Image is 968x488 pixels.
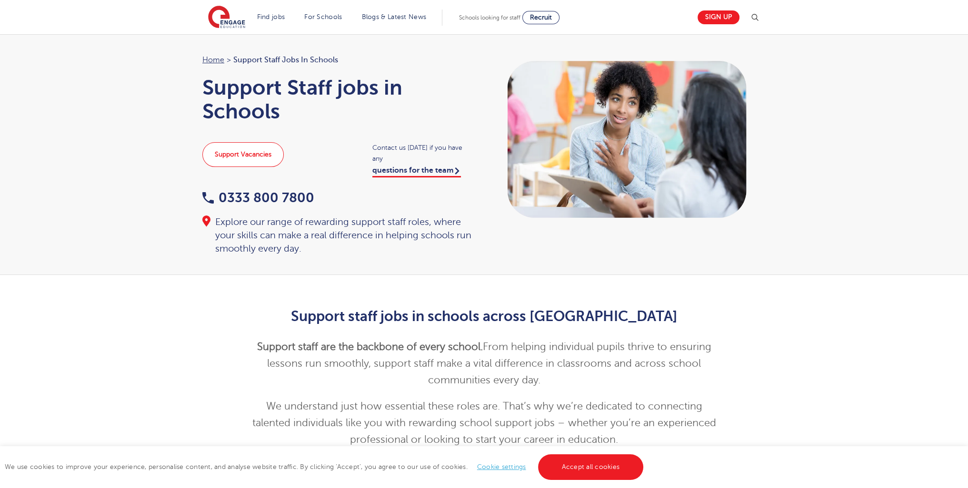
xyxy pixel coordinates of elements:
a: Recruit [522,11,559,24]
nav: breadcrumb [202,54,475,66]
a: Accept all cookies [538,454,644,480]
span: Recruit [530,14,552,21]
span: We use cookies to improve your experience, personalise content, and analyse website traffic. By c... [5,463,646,470]
div: Explore our range of rewarding support staff roles, where your skills can make a real difference ... [202,215,475,255]
span: Support Staff jobs in Schools [233,54,338,66]
a: Blogs & Latest News [362,13,427,20]
img: Engage Education [208,6,245,29]
a: 0333 800 7800 [202,190,314,205]
a: For Schools [304,13,342,20]
a: Support Vacancies [202,142,284,167]
span: > [227,56,231,64]
a: Home [202,56,224,64]
p: From helping individual pupils thrive to ensuring lessons run smoothly, support staff make a vita... [250,339,718,389]
p: We understand just how essential these roles are. That’s why we’re dedicated to connecting talent... [250,398,718,448]
a: questions for the team [372,166,461,177]
h1: Support Staff jobs in Schools [202,76,475,123]
span: Contact us [DATE] if you have any [372,142,475,164]
a: Sign up [698,10,739,24]
strong: Support staff are the backbone of every school. [257,341,482,352]
span: Schools looking for staff [459,14,520,21]
a: Find jobs [257,13,285,20]
strong: Support staff jobs in schools across [GEOGRAPHIC_DATA] [290,308,677,324]
a: Cookie settings [477,463,526,470]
